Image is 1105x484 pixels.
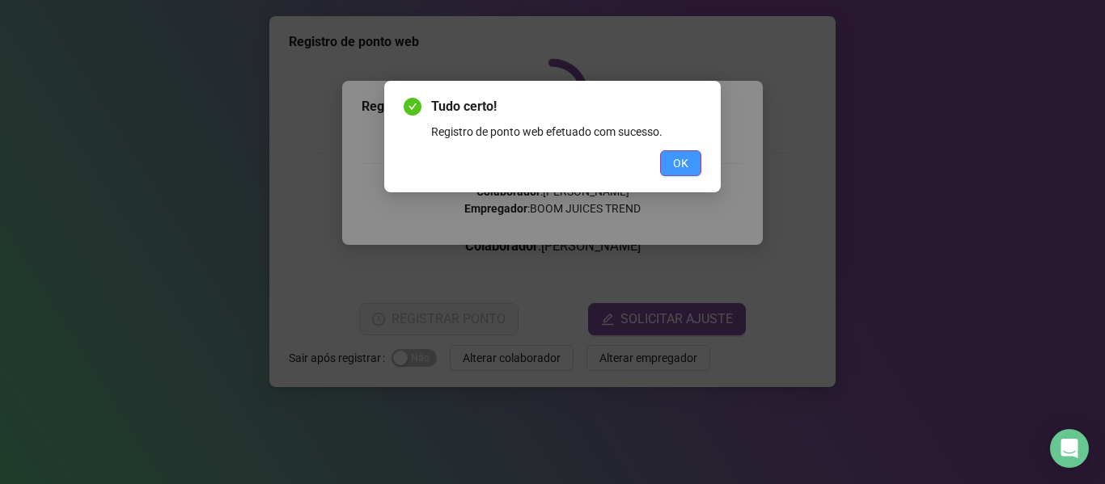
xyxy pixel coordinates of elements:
[404,98,421,116] span: check-circle
[673,154,688,172] span: OK
[431,97,701,116] span: Tudo certo!
[431,123,701,141] div: Registro de ponto web efetuado com sucesso.
[660,150,701,176] button: OK
[1050,429,1089,468] div: Open Intercom Messenger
